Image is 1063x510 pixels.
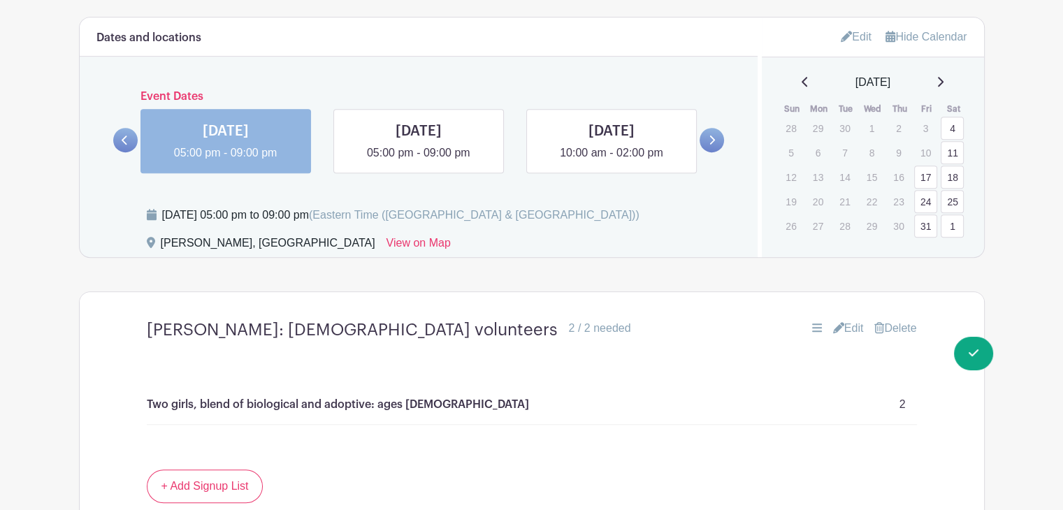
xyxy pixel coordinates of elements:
span: [DATE] [855,74,890,91]
th: Fri [913,102,941,116]
p: 2 [887,117,910,139]
span: (Eastern Time ([GEOGRAPHIC_DATA] & [GEOGRAPHIC_DATA])) [309,209,639,221]
a: 18 [941,166,964,189]
p: 10 [914,142,937,163]
a: View on Map [386,235,451,257]
h4: [PERSON_NAME]: [DEMOGRAPHIC_DATA] volunteers [147,320,558,340]
p: Two girls, blend of biological and adoptive: ages [DEMOGRAPHIC_DATA] [147,396,529,413]
p: 13 [807,166,830,188]
a: 17 [914,166,937,189]
p: 2 [899,396,906,413]
th: Tue [832,102,860,116]
p: 27 [807,215,830,237]
a: 24 [914,190,937,213]
a: 4 [941,117,964,140]
p: 12 [779,166,802,188]
p: 1 [860,117,883,139]
div: [DATE] 05:00 pm to 09:00 pm [162,207,639,224]
h6: Event Dates [138,90,700,103]
p: 28 [779,117,802,139]
p: 26 [779,215,802,237]
a: Hide Calendar [885,31,967,43]
p: 16 [887,166,910,188]
p: 29 [860,215,883,237]
a: Delete [874,320,916,337]
p: 9 [887,142,910,163]
p: 5 [779,142,802,163]
p: 21 [833,191,856,212]
p: 3 [914,117,937,139]
th: Mon [806,102,833,116]
a: Edit [841,25,872,48]
p: 30 [887,215,910,237]
th: Sun [779,102,806,116]
a: 1 [941,214,964,238]
p: 14 [833,166,856,188]
p: 8 [860,142,883,163]
p: 15 [860,166,883,188]
p: 20 [807,191,830,212]
p: 30 [833,117,856,139]
p: 19 [779,191,802,212]
a: Edit [833,320,864,337]
a: 11 [941,141,964,164]
th: Wed [860,102,887,116]
h6: Dates and locations [96,31,201,45]
p: 22 [860,191,883,212]
th: Thu [886,102,913,116]
th: Sat [940,102,967,116]
p: 6 [807,142,830,163]
div: [PERSON_NAME], [GEOGRAPHIC_DATA] [161,235,375,257]
a: 31 [914,214,937,238]
p: 29 [807,117,830,139]
a: 25 [941,190,964,213]
p: 7 [833,142,856,163]
a: + Add Signup List [147,469,263,503]
p: 28 [833,215,856,237]
p: 23 [887,191,910,212]
div: 2 / 2 needed [569,320,631,337]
